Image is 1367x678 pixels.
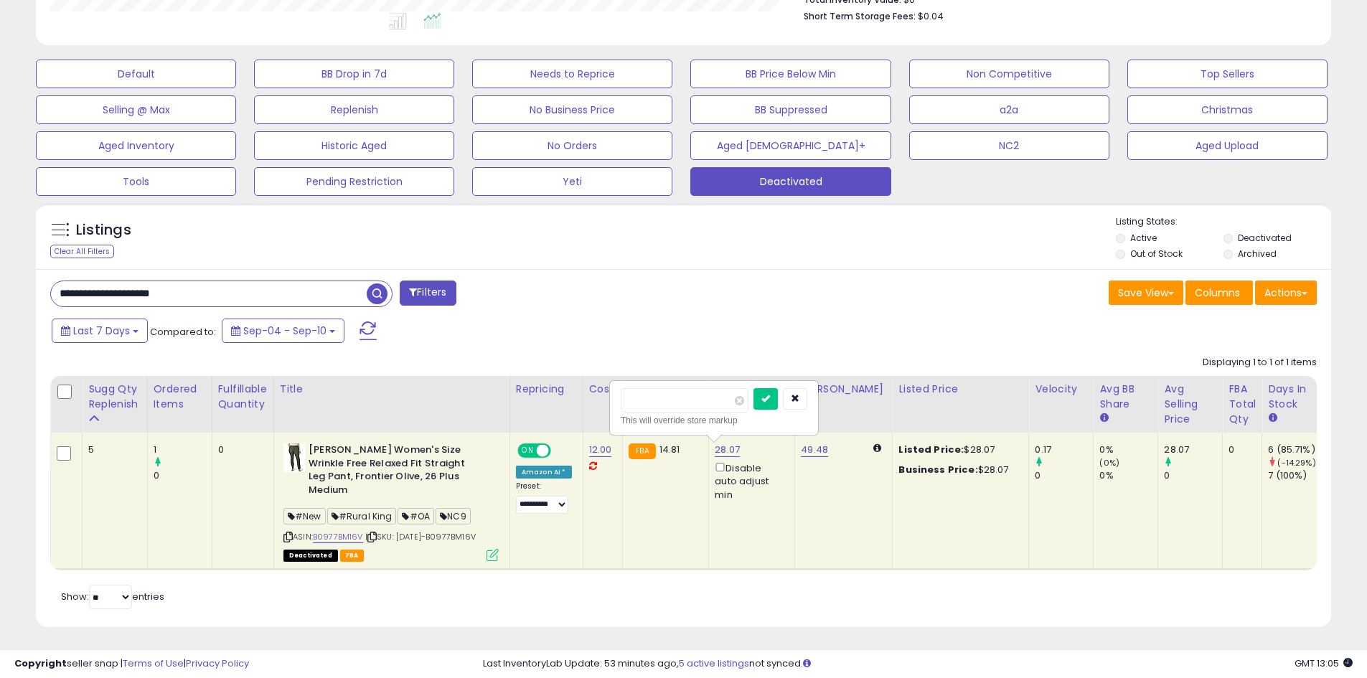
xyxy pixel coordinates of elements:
[909,60,1109,88] button: Non Competitive
[472,95,672,124] button: No Business Price
[61,590,164,603] span: Show: entries
[1268,382,1320,412] div: Days In Stock
[679,656,749,670] a: 5 active listings
[690,60,891,88] button: BB Price Below Min
[1035,443,1093,456] div: 0.17
[1203,356,1317,369] div: Displaying 1 to 1 of 1 items
[309,443,483,500] b: [PERSON_NAME] Women's Size Wrinkle Free Relaxed Fit Straight Leg Pant, Frontier Olive, 26 Plus Me...
[483,657,1353,671] div: Last InventoryLab Update: 53 minutes ago, not synced.
[1130,248,1183,260] label: Out of Stock
[898,443,1018,456] div: $28.07
[254,131,454,160] button: Historic Aged
[283,443,305,472] img: 31sendR0pVL._SL40_.jpg
[589,443,612,457] a: 12.00
[1127,131,1328,160] button: Aged Upload
[254,95,454,124] button: Replenish
[36,95,236,124] button: Selling @ Max
[88,382,141,412] div: Sugg Qty Replenish
[801,382,886,397] div: [PERSON_NAME]
[898,463,977,476] b: Business Price:
[659,443,680,456] span: 14.81
[1099,412,1108,425] small: Avg BB Share.
[76,220,131,240] h5: Listings
[918,9,944,23] span: $0.04
[73,324,130,338] span: Last 7 Days
[218,443,263,456] div: 0
[243,324,327,338] span: Sep-04 - Sep-10
[52,319,148,343] button: Last 7 Days
[549,445,572,457] span: OFF
[629,443,655,459] small: FBA
[400,281,456,306] button: Filters
[154,382,206,412] div: Ordered Items
[283,508,326,524] span: #New
[909,131,1109,160] button: NC2
[1268,469,1326,482] div: 7 (100%)
[436,508,471,524] span: NC9
[1164,382,1216,427] div: Avg Selling Price
[218,382,268,412] div: Fulfillable Quantity
[909,95,1109,124] button: a2a
[715,460,784,502] div: Disable auto adjust min
[516,466,572,479] div: Amazon AI *
[1277,457,1315,469] small: (-14.29%)
[1255,281,1317,305] button: Actions
[280,382,504,397] div: Title
[1035,382,1087,397] div: Velocity
[186,656,249,670] a: Privacy Policy
[898,382,1023,397] div: Listed Price
[472,167,672,196] button: Yeti
[1185,281,1253,305] button: Columns
[398,508,434,524] span: #OA
[254,60,454,88] button: BB Drop in 7d
[1099,457,1119,469] small: (0%)
[804,10,916,22] b: Short Term Storage Fees:
[472,60,672,88] button: Needs to Reprice
[254,167,454,196] button: Pending Restriction
[1164,469,1222,482] div: 0
[519,445,537,457] span: ON
[1295,656,1353,670] span: 2025-09-18 13:05 GMT
[154,443,212,456] div: 1
[283,443,499,560] div: ASIN:
[50,245,114,258] div: Clear All Filters
[313,531,363,543] a: B0977BM16V
[1099,469,1157,482] div: 0%
[516,481,572,514] div: Preset:
[1164,443,1222,456] div: 28.07
[1099,443,1157,456] div: 0%
[327,508,397,524] span: #Rural King
[36,131,236,160] button: Aged Inventory
[1229,382,1256,427] div: FBA Total Qty
[222,319,344,343] button: Sep-04 - Sep-10
[898,463,1018,476] div: $28.07
[1127,60,1328,88] button: Top Sellers
[340,550,365,562] span: FBA
[1238,248,1277,260] label: Archived
[1195,286,1240,300] span: Columns
[365,531,476,542] span: | SKU: [DATE]-B0977BM16V
[83,376,148,433] th: Please note that this number is a calculation based on your required days of coverage and your ve...
[1268,443,1326,456] div: 6 (85.71%)
[516,382,577,397] div: Repricing
[36,167,236,196] button: Tools
[123,656,184,670] a: Terms of Use
[690,95,891,124] button: BB Suppressed
[690,167,891,196] button: Deactivated
[1238,232,1292,244] label: Deactivated
[150,325,216,339] span: Compared to:
[36,60,236,88] button: Default
[690,131,891,160] button: Aged [DEMOGRAPHIC_DATA]+
[472,131,672,160] button: No Orders
[898,443,964,456] b: Listed Price:
[1127,95,1328,124] button: Christmas
[1229,443,1251,456] div: 0
[283,550,338,562] span: All listings that are unavailable for purchase on Amazon for any reason other than out-of-stock
[589,382,617,397] div: Cost
[14,657,249,671] div: seller snap | |
[801,443,828,457] a: 49.48
[14,656,67,670] strong: Copyright
[1116,215,1331,229] p: Listing States:
[1268,412,1277,425] small: Days In Stock.
[715,443,740,457] a: 28.07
